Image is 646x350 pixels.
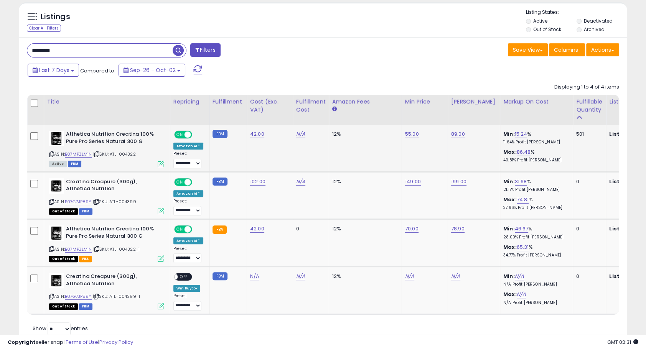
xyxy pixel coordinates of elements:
[503,300,567,306] p: N/A Profit [PERSON_NAME]
[99,338,133,346] a: Privacy Policy
[405,98,445,106] div: Min Price
[296,178,305,186] a: N/A
[554,84,619,91] div: Displaying 1 to 4 of 4 items
[250,130,264,138] a: 42.00
[549,43,585,56] button: Columns
[576,273,600,280] div: 0
[49,208,78,215] span: All listings that are currently out of stock and unavailable for purchase on Amazon
[191,179,203,185] span: OFF
[49,273,164,309] div: ASIN:
[503,148,517,156] b: Max:
[49,256,78,262] span: All listings that are currently out of stock and unavailable for purchase on Amazon
[93,199,136,205] span: | SKU: ATL-004399
[250,98,290,114] div: Cost (Exc. VAT)
[451,130,465,138] a: 89.00
[93,151,136,157] span: | SKU: ATL-004322
[332,273,396,280] div: 12%
[49,131,64,146] img: 41sTvvsjZ6L._SL40_.jpg
[503,243,517,251] b: Max:
[41,12,70,22] h5: Listings
[66,273,159,289] b: Creatina Creapure (300g), Atlhetica Nutrition
[65,151,92,158] a: B07MPZLM1N
[517,291,526,298] a: N/A
[609,273,644,280] b: Listed Price:
[503,273,515,280] b: Min:
[49,273,64,288] img: 41F1VkkVU9L._SL40_.jpg
[213,98,244,106] div: Fulfillment
[173,199,203,216] div: Preset:
[332,178,396,185] div: 12%
[405,225,419,233] a: 70.00
[517,196,529,204] a: 74.81
[173,285,201,292] div: Win BuyBox
[405,273,414,280] a: N/A
[296,225,323,232] div: 0
[576,225,600,232] div: 0
[517,243,529,251] a: 65.31
[66,178,159,194] b: Creatina Creapure (300g), Atlhetica Nutrition
[503,131,567,145] div: %
[8,339,133,346] div: seller snap | |
[503,140,567,145] p: 11.64% Profit [PERSON_NAME]
[213,272,227,280] small: FBM
[79,208,93,215] span: FBM
[609,178,644,185] b: Listed Price:
[130,66,176,74] span: Sep-26 - Oct-02
[173,143,203,150] div: Amazon AI *
[119,64,185,77] button: Sep-26 - Oct-02
[250,178,265,186] a: 102.00
[190,43,220,57] button: Filters
[576,178,600,185] div: 0
[503,235,567,240] p: 28.00% Profit [PERSON_NAME]
[500,95,573,125] th: The percentage added to the cost of goods (COGS) that forms the calculator for Min & Max prices.
[8,338,36,346] strong: Copyright
[28,64,79,77] button: Last 7 Days
[175,226,185,233] span: ON
[554,46,578,54] span: Columns
[503,196,517,203] b: Max:
[49,131,164,166] div: ASIN:
[39,66,69,74] span: Last 7 Days
[607,338,638,346] span: 2025-10-10 02:31 GMT
[175,179,185,185] span: ON
[451,98,497,106] div: [PERSON_NAME]
[66,338,98,346] a: Terms of Use
[405,178,421,186] a: 149.00
[173,293,203,311] div: Preset:
[576,98,603,114] div: Fulfillable Quantity
[66,225,159,242] b: Atlhetica Nutrition Creatina 100% Pure Pro Series Natural 300 G
[80,67,115,74] span: Compared to:
[173,98,206,106] div: Repricing
[503,282,567,287] p: N/A Profit [PERSON_NAME]
[533,26,561,33] label: Out of Stock
[178,274,190,280] span: OFF
[503,149,567,163] div: %
[503,158,567,163] p: 40.81% Profit [PERSON_NAME]
[584,26,605,33] label: Archived
[503,178,567,192] div: %
[173,246,203,263] div: Preset:
[65,293,92,300] a: B07G7JP89Y
[405,130,419,138] a: 55.00
[533,18,547,24] label: Active
[503,130,515,138] b: Min:
[49,225,164,261] div: ASIN:
[213,177,227,186] small: FBM
[332,98,399,106] div: Amazon Fees
[250,225,264,233] a: 42.00
[213,130,227,138] small: FBM
[49,178,164,214] div: ASIN:
[66,131,159,147] b: Atlhetica Nutrition Creatina 100% Pure Pro Series Natural 300 G
[503,253,567,258] p: 34.77% Profit [PERSON_NAME]
[515,178,527,186] a: 31.68
[65,199,92,205] a: B07G7JP89Y
[515,225,529,233] a: 46.67
[175,131,185,138] span: ON
[586,43,619,56] button: Actions
[296,273,305,280] a: N/A
[526,9,627,16] p: Listing States:
[191,131,203,138] span: OFF
[503,244,567,258] div: %
[503,225,515,232] b: Min:
[68,161,82,167] span: FBM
